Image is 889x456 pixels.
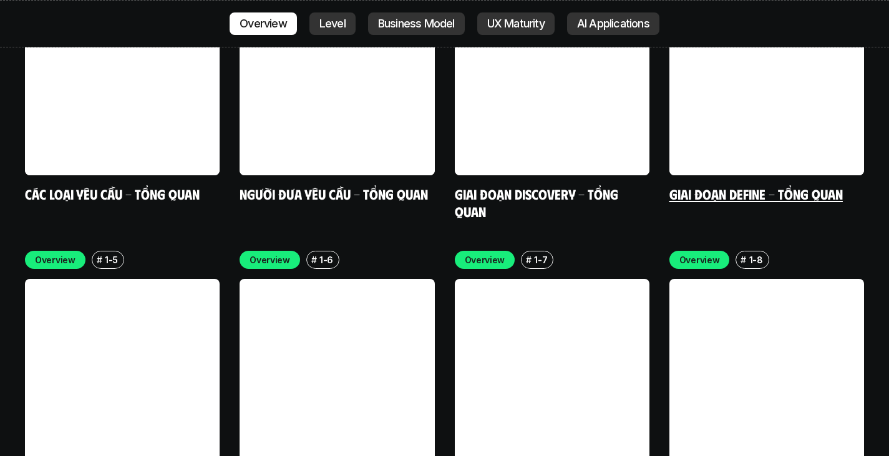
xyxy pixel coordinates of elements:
[749,253,763,266] p: 1-8
[465,253,505,266] p: Overview
[25,185,200,202] a: Các loại yêu cầu - Tổng quan
[669,185,843,202] a: Giai đoạn Define - Tổng quan
[311,255,317,264] h6: #
[526,255,532,264] h6: #
[240,185,428,202] a: Người đưa yêu cầu - Tổng quan
[534,253,547,266] p: 1-7
[97,255,102,264] h6: #
[35,253,75,266] p: Overview
[105,253,118,266] p: 1-5
[319,253,333,266] p: 1-6
[230,12,297,35] a: Overview
[679,253,720,266] p: Overview
[741,255,746,264] h6: #
[455,185,621,220] a: Giai đoạn Discovery - Tổng quan
[250,253,290,266] p: Overview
